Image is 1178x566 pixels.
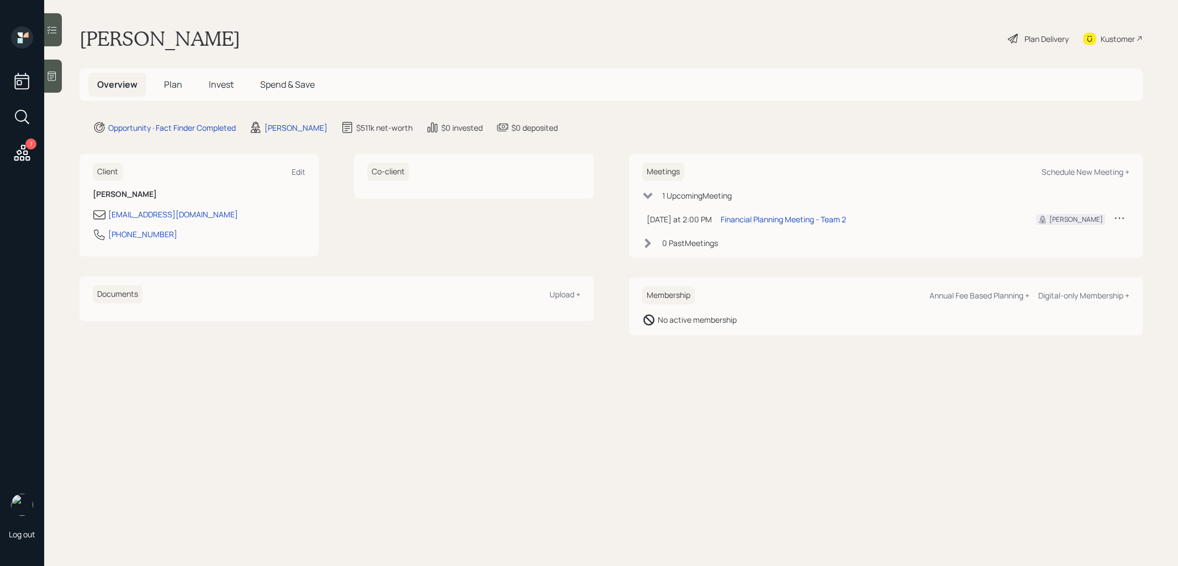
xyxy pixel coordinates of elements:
h6: Membership [642,286,695,305]
span: Invest [209,78,234,90]
span: Plan [164,78,182,90]
span: Overview [97,78,138,90]
div: Upload + [550,289,580,300]
h6: Meetings [642,163,684,181]
div: [PERSON_NAME] [265,122,327,134]
div: Financial Planning Meeting - Team 2 [721,213,846,225]
div: [PERSON_NAME] [1049,215,1103,225]
div: 0 Past Meeting s [662,237,718,249]
div: [DATE] at 2:00 PM [647,213,712,225]
h6: Co-client [367,163,409,181]
img: treva-nostdahl-headshot.png [11,494,33,516]
div: [PHONE_NUMBER] [108,228,177,240]
h6: [PERSON_NAME] [93,190,305,199]
div: No active membership [658,314,737,325]
h6: Documents [93,285,142,303]
div: $0 invested [441,122,483,134]
div: Schedule New Meeting + [1042,167,1129,177]
div: Log out [9,529,35,540]
div: [EMAIL_ADDRESS][DOMAIN_NAME] [108,209,238,220]
span: Spend & Save [260,78,315,90]
div: Plan Delivery [1024,33,1069,45]
div: $511k net-worth [356,122,413,134]
div: 7 [25,138,36,149]
div: Kustomer [1101,33,1135,45]
div: Annual Fee Based Planning + [929,290,1029,301]
div: Edit [292,167,305,177]
div: Opportunity · Fact Finder Completed [108,122,236,134]
div: $0 deposited [511,122,558,134]
div: 1 Upcoming Meeting [662,190,732,201]
h1: [PERSON_NAME] [80,26,240,51]
div: Digital-only Membership + [1038,290,1129,301]
h6: Client [93,163,123,181]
